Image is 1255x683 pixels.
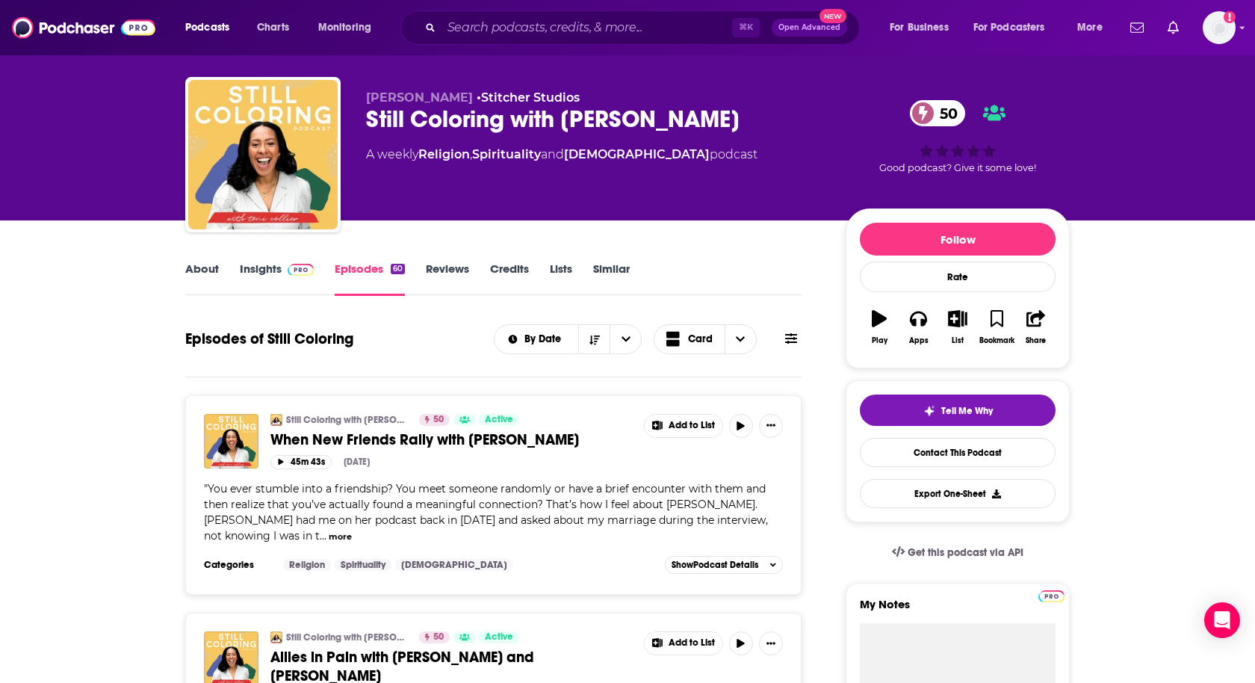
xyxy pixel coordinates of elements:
[819,9,846,23] span: New
[494,324,642,354] h2: Choose List sort
[419,631,450,643] a: 50
[860,597,1056,623] label: My Notes
[185,330,353,348] h1: Episodes of Still Coloring
[270,430,579,449] span: When New Friends Rally with [PERSON_NAME]
[185,17,229,38] span: Podcasts
[669,637,715,649] span: Add to List
[908,546,1023,559] span: Get this podcast via API
[472,147,541,161] a: Spirituality
[335,262,405,296] a: Episodes60
[654,324,757,354] h2: Choose View
[270,414,282,426] a: Still Coloring with Toni Collier
[645,415,722,437] button: Show More Button
[495,334,579,344] button: open menu
[240,262,314,296] a: InsightsPodchaser Pro
[541,147,564,161] span: and
[479,631,519,643] a: Active
[941,405,993,417] span: Tell Me Why
[308,16,391,40] button: open menu
[880,534,1035,571] a: Get this podcast via API
[320,529,326,543] span: ...
[204,482,768,543] span: "
[910,100,965,126] a: 50
[1203,11,1236,44] button: Show profile menu
[481,90,580,105] a: Stitcher Studios
[860,395,1056,426] button: tell me why sparkleTell Me Why
[964,16,1067,40] button: open menu
[485,412,513,427] span: Active
[564,147,710,161] a: [DEMOGRAPHIC_DATA]
[288,264,314,276] img: Podchaser Pro
[759,631,783,655] button: Show More Button
[175,16,249,40] button: open menu
[204,482,768,543] span: You ever stumble into a friendship? You meet someone randomly or have a brief encounter with them...
[490,262,529,296] a: Credits
[257,17,289,38] span: Charts
[395,559,513,571] a: [DEMOGRAPHIC_DATA]
[270,430,633,449] a: When New Friends Rally with [PERSON_NAME]
[925,100,965,126] span: 50
[318,17,371,38] span: Monitoring
[286,414,409,426] a: Still Coloring with [PERSON_NAME]
[344,457,370,467] div: [DATE]
[973,17,1045,38] span: For Podcasters
[391,264,405,274] div: 60
[977,300,1016,354] button: Bookmark
[860,479,1056,508] button: Export One-Sheet
[669,420,715,431] span: Add to List
[366,90,473,105] span: [PERSON_NAME]
[1026,336,1046,345] div: Share
[1124,15,1150,40] a: Show notifications dropdown
[433,412,444,427] span: 50
[204,559,271,571] h3: Categories
[1067,16,1121,40] button: open menu
[270,455,332,469] button: 45m 43s
[185,262,219,296] a: About
[610,325,641,353] button: open menu
[645,632,722,655] button: Show More Button
[1017,300,1056,354] button: Share
[1203,11,1236,44] span: Logged in as heidi.egloff
[688,334,713,344] span: Card
[550,262,572,296] a: Lists
[485,630,513,645] span: Active
[593,262,630,296] a: Similar
[860,438,1056,467] a: Contact This Podcast
[441,16,732,40] input: Search podcasts, credits, & more...
[418,147,470,161] a: Religion
[286,631,409,643] a: Still Coloring with [PERSON_NAME]
[1162,15,1185,40] a: Show notifications dropdown
[479,414,519,426] a: Active
[477,90,580,105] span: •
[366,146,757,164] div: A weekly podcast
[329,531,352,543] button: more
[188,80,338,229] img: Still Coloring with Toni Collier
[335,559,391,571] a: Spirituality
[665,556,783,574] button: ShowPodcast Details
[846,90,1070,183] div: 50Good podcast? Give it some love!
[860,300,899,354] button: Play
[433,630,444,645] span: 50
[1224,11,1236,23] svg: Add a profile image
[270,631,282,643] a: Still Coloring with Toni Collier
[938,300,977,354] button: List
[283,559,331,571] a: Religion
[1204,602,1240,638] div: Open Intercom Messenger
[247,16,298,40] a: Charts
[979,336,1014,345] div: Bookmark
[923,405,935,417] img: tell me why sparkle
[732,18,760,37] span: ⌘ K
[672,560,758,570] span: Show Podcast Details
[1203,11,1236,44] img: User Profile
[879,16,967,40] button: open menu
[426,262,469,296] a: Reviews
[12,13,155,42] img: Podchaser - Follow, Share and Rate Podcasts
[419,414,450,426] a: 50
[204,414,258,469] img: When New Friends Rally with Rachel Awtrey
[952,336,964,345] div: List
[899,300,938,354] button: Apps
[759,414,783,438] button: Show More Button
[860,223,1056,256] button: Follow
